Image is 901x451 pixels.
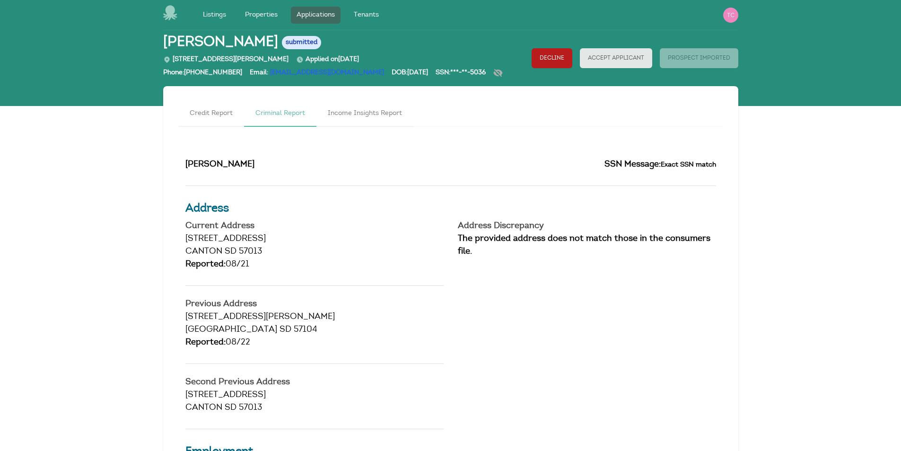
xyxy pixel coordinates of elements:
[250,68,384,82] div: Email:
[185,258,444,271] div: 08/21
[291,7,341,24] a: Applications
[185,378,444,387] h4: Second Previous Address
[185,248,222,256] span: CANTON
[392,68,428,82] div: DOB: [DATE]
[185,404,222,412] span: CANTON
[185,336,444,349] div: 08/22
[185,159,444,171] h2: [PERSON_NAME]
[163,56,289,63] span: [STREET_ADDRESS][PERSON_NAME]
[178,101,723,127] nav: Tabs
[185,313,335,321] span: [STREET_ADDRESS][PERSON_NAME]
[532,48,572,68] button: Decline
[458,222,716,230] h4: Address Discrepancy
[580,48,652,68] button: Accept Applicant
[185,391,266,399] span: [STREET_ADDRESS]
[661,161,716,168] small: Exact SSN match
[225,404,236,412] span: SD
[316,101,413,127] a: Income Insights Report
[185,326,277,334] span: [GEOGRAPHIC_DATA]
[458,235,710,256] strong: The provided address does not match those in the consumers file.
[185,235,266,243] span: [STREET_ADDRESS]
[294,326,317,334] span: 57104
[244,101,316,127] a: Criminal Report
[185,200,716,217] h3: Address
[282,36,321,49] span: submitted
[239,248,262,256] span: 57013
[197,7,232,24] a: Listings
[185,338,226,347] span: Reported:
[225,248,236,256] span: SD
[178,101,244,127] a: Credit Report
[280,326,291,334] span: SD
[270,70,384,76] a: [EMAIL_ADDRESS][DOMAIN_NAME]
[185,300,444,309] h4: Previous Address
[185,260,226,269] span: Reported:
[296,56,359,63] span: Applied on [DATE]
[185,222,444,230] h4: Current Address
[239,404,262,412] span: 57013
[239,7,283,24] a: Properties
[348,7,385,24] a: Tenants
[163,34,278,51] span: [PERSON_NAME]
[604,160,661,169] span: SSN Message:
[163,68,242,82] div: Phone: [PHONE_NUMBER]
